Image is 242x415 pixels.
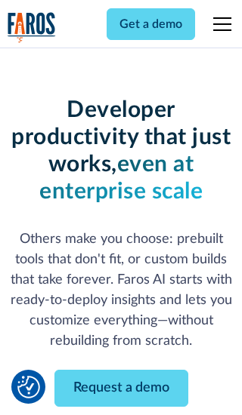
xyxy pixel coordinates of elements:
strong: Developer productivity that just works, [11,99,231,176]
a: home [8,12,56,43]
button: Cookie Settings [17,376,40,398]
img: Revisit consent button [17,376,40,398]
p: Others make you choose: prebuilt tools that don't fit, or custom builds that take forever. Faros ... [8,229,235,352]
strong: even at enterprise scale [39,153,203,203]
a: Get a demo [107,8,195,40]
img: Logo of the analytics and reporting company Faros. [8,12,56,43]
div: menu [204,6,234,42]
a: Request a demo [54,370,188,407]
